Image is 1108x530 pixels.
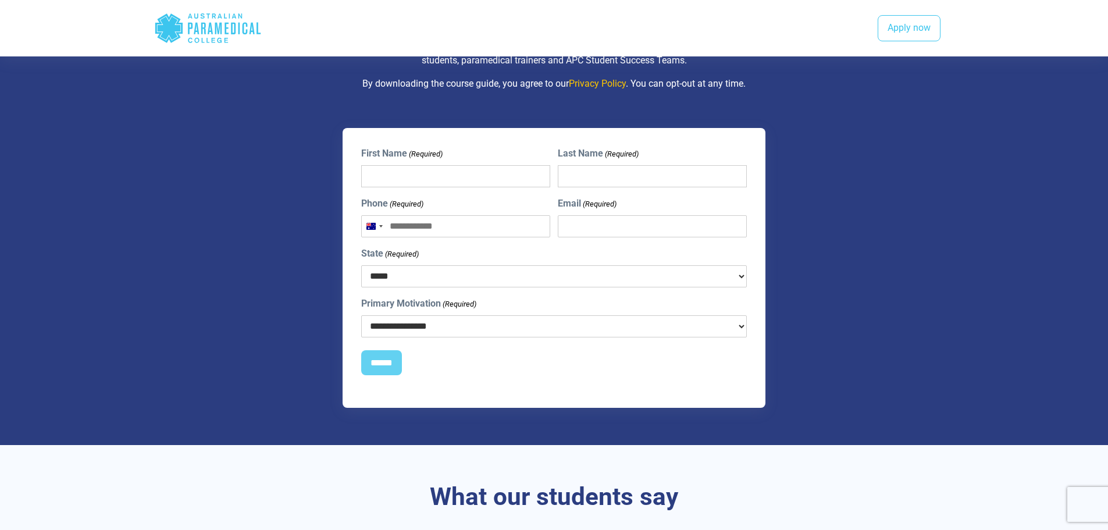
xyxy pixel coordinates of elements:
span: (Required) [384,248,419,260]
p: By downloading the course guide, you agree to our . You can opt-out at any time. [214,77,895,91]
button: Selected country [362,216,386,237]
div: Australian Paramedical College [154,9,262,47]
label: Phone [361,197,423,211]
label: Last Name [558,147,639,161]
label: Email [558,197,617,211]
span: (Required) [408,148,443,160]
span: (Required) [604,148,639,160]
label: First Name [361,147,443,161]
a: Apply now [878,15,940,42]
label: State [361,247,419,261]
span: (Required) [389,198,423,210]
label: Primary Motivation [361,297,476,311]
span: (Required) [441,298,476,310]
h3: What our students say [214,482,895,512]
span: (Required) [582,198,617,210]
a: Privacy Policy [569,78,626,89]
